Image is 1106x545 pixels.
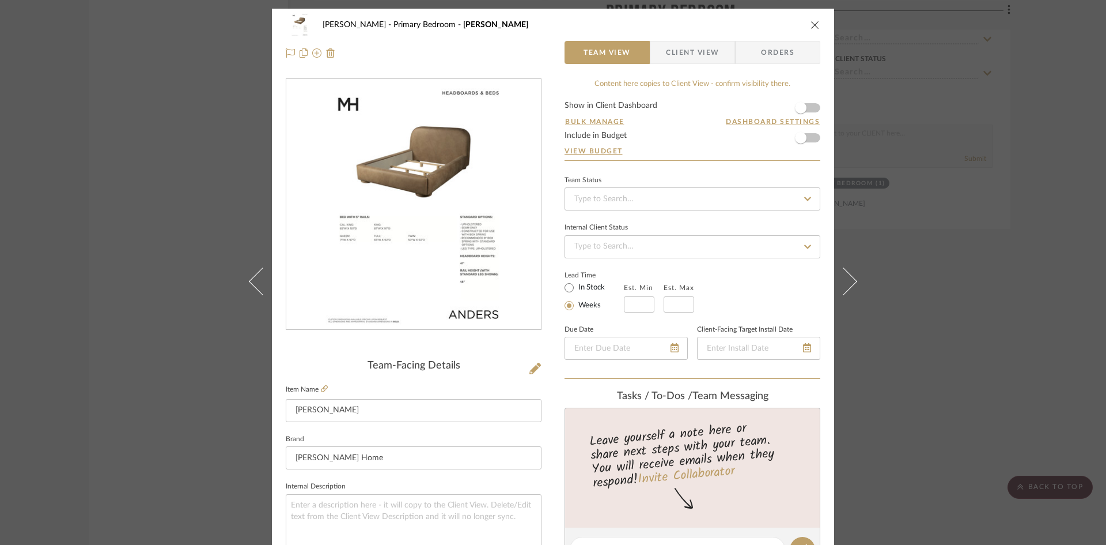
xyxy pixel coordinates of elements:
[286,446,541,469] input: Enter Brand
[666,41,719,64] span: Client View
[810,20,820,30] button: close
[565,116,625,127] button: Bulk Manage
[286,385,328,394] label: Item Name
[565,78,820,90] div: Content here copies to Client View - confirm visibility there.
[565,225,628,231] div: Internal Client Status
[286,484,346,490] label: Internal Description
[565,337,688,360] input: Enter Due Date
[463,21,528,29] span: [PERSON_NAME]
[317,80,510,330] img: 1bbc9144-e2bc-4c93-9450-0cf51c119475_436x436.jpg
[286,399,541,422] input: Enter Item Name
[697,327,793,333] label: Client-Facing Target Install Date
[393,21,463,29] span: Primary Bedroom
[286,13,313,36] img: 1bbc9144-e2bc-4c93-9450-0cf51c119475_48x40.jpg
[664,284,694,292] label: Est. Max
[565,146,820,156] a: View Budget
[697,337,820,360] input: Enter Install Date
[565,235,820,258] input: Type to Search…
[565,178,601,183] div: Team Status
[286,80,541,330] div: 0
[576,300,601,311] label: Weeks
[286,437,304,442] label: Brand
[323,21,393,29] span: [PERSON_NAME]
[326,48,335,58] img: Remove from project
[637,461,736,490] a: Invite Collaborator
[576,283,605,293] label: In Stock
[565,390,820,403] div: team Messaging
[584,41,631,64] span: Team View
[565,327,593,333] label: Due Date
[748,41,807,64] span: Orders
[617,391,692,401] span: Tasks / To-Dos /
[286,360,541,373] div: Team-Facing Details
[565,270,624,280] label: Lead Time
[725,116,820,127] button: Dashboard Settings
[563,416,822,493] div: Leave yourself a note here or share next steps with your team. You will receive emails when they ...
[565,280,624,313] mat-radio-group: Select item type
[565,187,820,211] input: Type to Search…
[624,284,653,292] label: Est. Min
